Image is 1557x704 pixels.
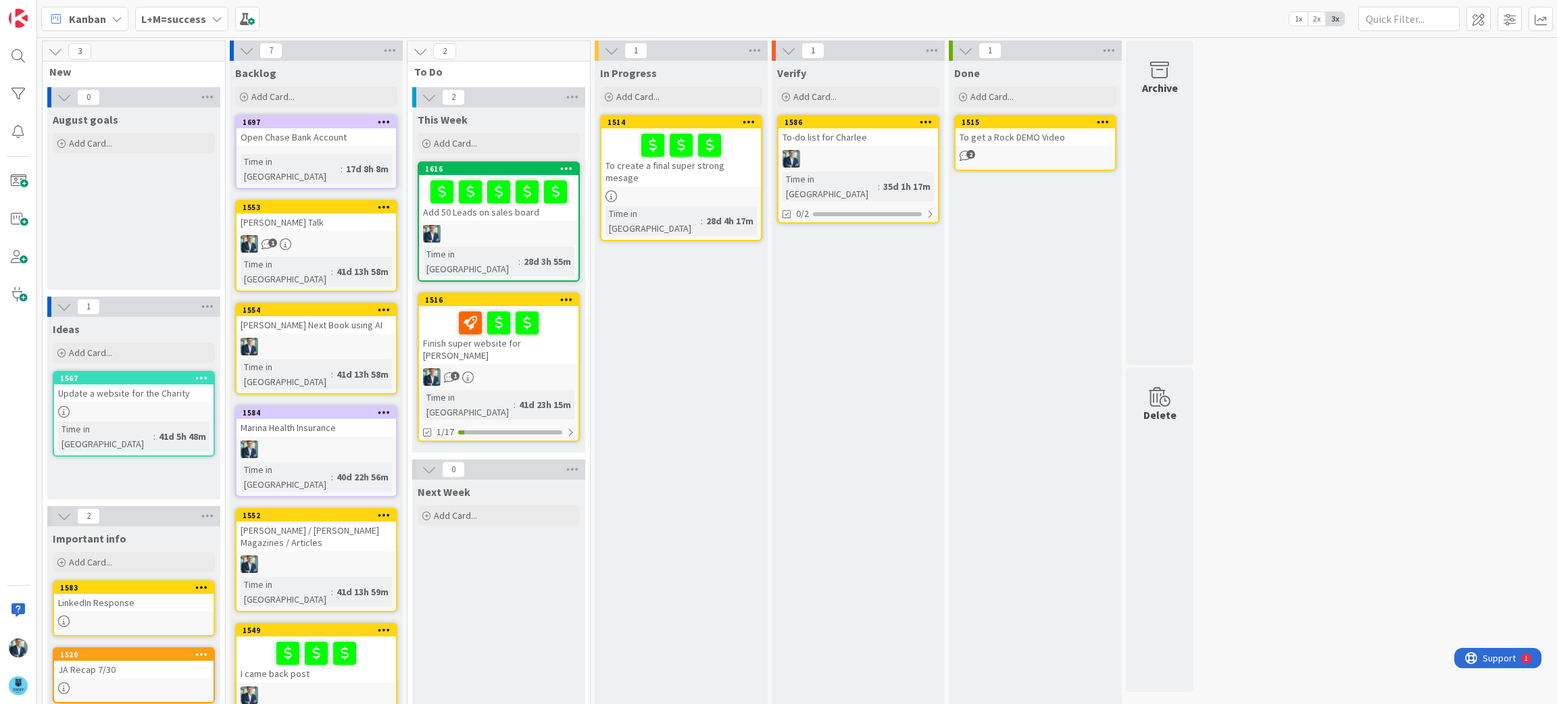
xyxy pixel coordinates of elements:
[956,128,1115,146] div: To get a Rock DEMO Video
[341,161,343,176] span: :
[53,647,215,703] a: 1520JA Recap 7/30
[54,594,214,611] div: LinkedIn Response
[155,429,209,444] div: 41d 5h 48m
[331,264,333,279] span: :
[605,206,701,236] div: Time in [GEOGRAPHIC_DATA]
[956,116,1115,146] div: 1515To get a Rock DEMO Video
[235,303,397,395] a: 1554[PERSON_NAME] Next Book using AILBTime in [GEOGRAPHIC_DATA]:41d 13h 58m
[425,295,578,305] div: 1516
[1326,12,1344,26] span: 3x
[141,12,206,26] b: L+M=success
[77,89,100,105] span: 0
[333,584,392,599] div: 41d 13h 59m
[237,624,396,636] div: 1549
[624,43,647,59] span: 1
[331,470,333,484] span: :
[1358,7,1460,31] input: Quick Filter...
[235,508,397,612] a: 1552[PERSON_NAME] / [PERSON_NAME] Magazines / ArticlesLBTime in [GEOGRAPHIC_DATA]:41d 13h 59m
[616,91,660,103] span: Add Card...
[451,372,460,380] span: 1
[778,150,938,168] div: LB
[516,397,574,412] div: 41d 23h 15m
[979,43,1002,59] span: 1
[237,624,396,682] div: 1549I came back post
[333,470,392,484] div: 40d 22h 56m
[53,532,126,545] span: Important info
[68,43,91,59] span: 3
[268,238,277,247] span: 1
[54,661,214,678] div: JA Recap 7/30
[600,66,657,80] span: In Progress
[237,338,396,355] div: LB
[423,368,441,386] img: LB
[237,304,396,334] div: 1554[PERSON_NAME] Next Book using AI
[783,172,878,201] div: Time in [GEOGRAPHIC_DATA]
[237,128,396,146] div: Open Chase Bank Account
[49,65,208,78] span: New
[333,367,392,382] div: 41d 13h 58m
[777,115,939,224] a: 1586To-do list for CharleeLBTime in [GEOGRAPHIC_DATA]:35d 1h 17m0/2
[69,347,112,359] span: Add Card...
[237,304,396,316] div: 1554
[1143,407,1177,423] div: Delete
[237,636,396,682] div: I came back post
[241,257,331,286] div: Time in [GEOGRAPHIC_DATA]
[28,2,61,18] span: Support
[241,577,331,607] div: Time in [GEOGRAPHIC_DATA]
[53,113,118,126] span: August goals
[77,508,100,524] span: 2
[418,485,470,499] span: Next Week
[419,306,578,364] div: Finish super website for [PERSON_NAME]
[880,179,934,194] div: 35d 1h 17m
[237,441,396,458] div: LB
[237,407,396,419] div: 1584
[1308,12,1326,26] span: 2x
[58,422,153,451] div: Time in [GEOGRAPHIC_DATA]
[243,511,396,520] div: 1552
[419,294,578,306] div: 1516
[608,118,761,127] div: 1514
[419,368,578,386] div: LB
[331,584,333,599] span: :
[600,115,762,241] a: 1514To create a final super strong mesageTime in [GEOGRAPHIC_DATA]:28d 4h 17m
[241,359,331,389] div: Time in [GEOGRAPHIC_DATA]
[237,509,396,522] div: 1552
[701,213,703,228] span: :
[437,425,454,439] span: 1/17
[54,582,214,594] div: 1583
[9,9,28,28] img: Visit kanbanzone.com
[442,461,465,478] span: 0
[966,150,975,159] span: 2
[153,429,155,444] span: :
[793,91,837,103] span: Add Card...
[237,213,396,231] div: [PERSON_NAME] Talk
[241,338,258,355] img: LB
[243,408,396,418] div: 1584
[783,150,800,168] img: LB
[954,66,980,80] span: Done
[425,164,578,174] div: 1616
[243,118,396,127] div: 1697
[442,89,465,105] span: 2
[235,405,397,497] a: 1584Marina Health InsuranceLBTime in [GEOGRAPHIC_DATA]:40d 22h 56m
[418,113,468,126] span: This Week
[601,116,761,128] div: 1514
[419,163,578,175] div: 1616
[414,65,573,78] span: To Do
[9,638,28,657] img: LB
[785,118,938,127] div: 1586
[53,371,215,457] a: 1567Update a website for the CharityTime in [GEOGRAPHIC_DATA]:41d 5h 48m
[53,322,80,336] span: Ideas
[434,137,477,149] span: Add Card...
[69,556,112,568] span: Add Card...
[237,235,396,253] div: LB
[70,5,74,16] div: 1
[237,316,396,334] div: [PERSON_NAME] Next Book using AI
[433,43,456,59] span: 2
[778,128,938,146] div: To-do list for Charlee
[54,649,214,678] div: 1520JA Recap 7/30
[423,247,518,276] div: Time in [GEOGRAPHIC_DATA]
[54,384,214,402] div: Update a website for the Charity
[237,522,396,551] div: [PERSON_NAME] / [PERSON_NAME] Magazines / Articles
[259,43,282,59] span: 7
